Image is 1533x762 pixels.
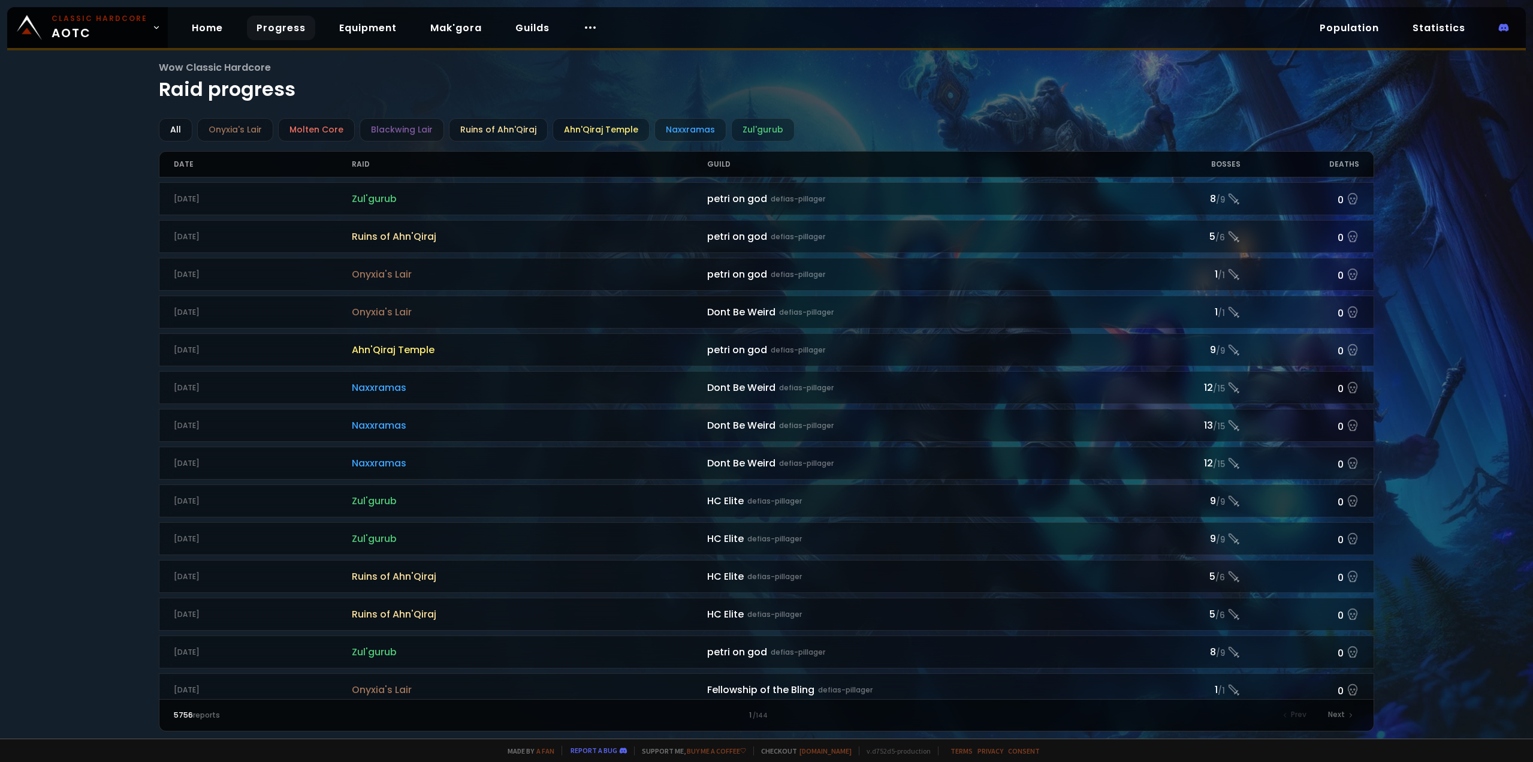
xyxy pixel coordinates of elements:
[1122,456,1241,471] div: 12
[159,182,1374,215] a: [DATE]Zul'gurubpetri on goddefias-pillager8/90
[1241,530,1359,547] div: 0
[1122,191,1241,206] div: 8
[7,7,168,48] a: Classic HardcoreAOTC
[1241,643,1359,661] div: 0
[247,16,315,40] a: Progress
[197,118,273,141] div: Onyxia's Lair
[1008,746,1040,755] a: Consent
[771,269,825,280] small: defias-pillager
[707,531,1122,546] div: HC Elite
[779,420,834,431] small: defias-pillager
[1213,421,1225,433] small: / 15
[779,307,834,318] small: defias-pillager
[571,746,617,755] a: Report a bug
[1215,610,1225,622] small: / 6
[352,380,707,395] span: Naxxramas
[500,746,554,755] span: Made by
[747,571,802,582] small: defias-pillager
[174,710,470,721] div: reports
[352,456,707,471] span: Naxxramas
[1277,707,1314,724] div: Prev
[159,60,1374,104] h1: Raid progress
[771,345,825,356] small: defias-pillager
[707,191,1122,206] div: petri on god
[1122,531,1241,546] div: 9
[799,746,852,755] a: [DOMAIN_NAME]
[174,609,352,620] div: [DATE]
[1241,568,1359,585] div: 0
[707,342,1122,357] div: petri on god
[1216,345,1225,357] small: / 9
[278,118,355,141] div: Molten Core
[1122,152,1241,177] div: Bosses
[352,267,707,282] span: Onyxia's Lair
[449,118,548,141] div: Ruins of Ahn'Qiraj
[352,152,707,177] div: Raid
[753,711,768,721] small: / 144
[182,16,233,40] a: Home
[174,420,352,431] div: [DATE]
[707,418,1122,433] div: Dont Be Weird
[1241,454,1359,472] div: 0
[654,118,726,141] div: Naxxramas
[1122,493,1241,508] div: 9
[506,16,559,40] a: Guilds
[1122,305,1241,320] div: 1
[174,194,352,204] div: [DATE]
[330,16,406,40] a: Equipment
[1218,308,1225,320] small: / 1
[470,710,1063,721] div: 1
[159,296,1374,329] a: [DATE]Onyxia's LairDont Be Weirddefias-pillager1/10
[707,267,1122,282] div: petri on god
[174,571,352,582] div: [DATE]
[779,382,834,393] small: defias-pillager
[950,746,973,755] a: Terms
[707,229,1122,244] div: petri on god
[1122,569,1241,584] div: 5
[1122,380,1241,395] div: 12
[352,569,707,584] span: Ruins of Ahn'Qiraj
[174,534,352,544] div: [DATE]
[159,371,1374,404] a: [DATE]NaxxramasDont Be Weirddefias-pillager12/150
[174,231,352,242] div: [DATE]
[159,118,192,141] div: All
[1213,459,1225,471] small: / 15
[352,229,707,244] span: Ruins of Ahn'Qiraj
[1122,342,1241,357] div: 9
[1218,270,1225,282] small: / 1
[707,493,1122,508] div: HC Elite
[1122,607,1241,622] div: 5
[174,685,352,695] div: [DATE]
[174,382,352,393] div: [DATE]
[1241,341,1359,359] div: 0
[707,152,1122,177] div: Guild
[352,342,707,357] span: Ahn'Qiraj Temple
[159,484,1374,517] a: [DATE]Zul'gurubHC Elitedefias-pillager9/90
[779,458,834,469] small: defias-pillager
[1215,232,1225,244] small: / 6
[707,682,1122,697] div: Fellowship of the Bling
[707,380,1122,395] div: Dont Be Weird
[421,16,491,40] a: Mak'gora
[1241,492,1359,510] div: 0
[174,269,352,280] div: [DATE]
[352,418,707,433] span: Naxxramas
[352,607,707,622] span: Ruins of Ahn'Qiraj
[1218,685,1225,697] small: / 1
[747,609,802,620] small: defias-pillager
[1241,681,1359,698] div: 0
[174,647,352,658] div: [DATE]
[174,152,352,177] div: Date
[159,560,1374,593] a: [DATE]Ruins of Ahn'QirajHC Elitedefias-pillager5/60
[159,635,1374,668] a: [DATE]Zul'gurubpetri on goddefias-pillager8/90
[1241,417,1359,434] div: 0
[159,598,1374,631] a: [DATE]Ruins of Ahn'QirajHC Elitedefias-pillager5/60
[174,345,352,356] div: [DATE]
[1241,152,1359,177] div: Deaths
[977,746,1003,755] a: Privacy
[1321,707,1359,724] div: Next
[159,522,1374,555] a: [DATE]Zul'gurubHC Elitedefias-pillager9/90
[159,60,1374,75] span: Wow Classic Hardcore
[771,231,825,242] small: defias-pillager
[159,258,1374,291] a: [DATE]Onyxia's Lairpetri on goddefias-pillager1/10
